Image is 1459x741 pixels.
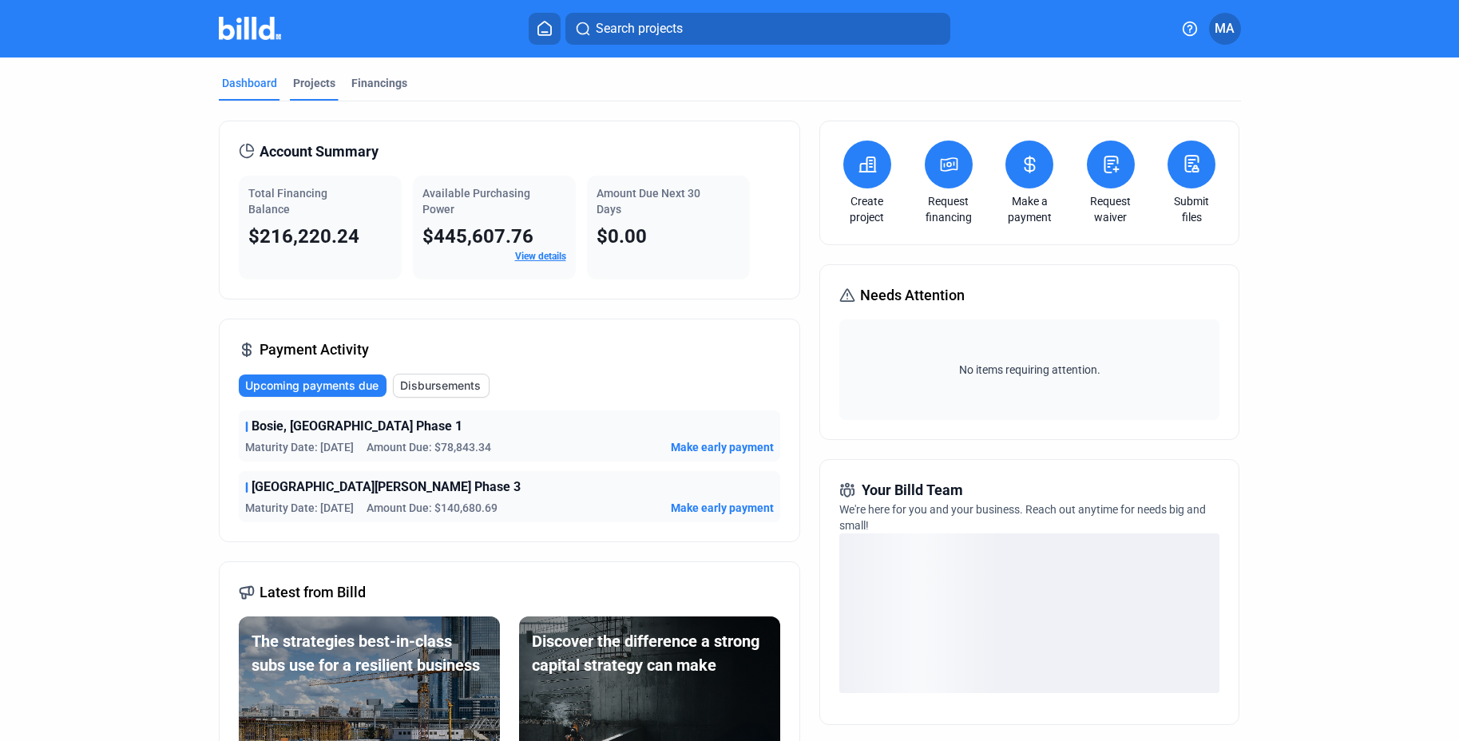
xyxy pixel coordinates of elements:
[222,75,277,91] div: Dashboard
[367,500,498,516] span: Amount Due: $140,680.69
[260,581,366,604] span: Latest from Billd
[351,75,407,91] div: Financings
[1001,193,1057,225] a: Make a payment
[400,378,481,394] span: Disbursements
[239,374,387,397] button: Upcoming payments due
[252,629,487,677] div: The strategies best-in-class subs use for a resilient business
[245,500,354,516] span: Maturity Date: [DATE]
[839,193,895,225] a: Create project
[671,439,774,455] button: Make early payment
[839,503,1206,532] span: We're here for you and your business. Reach out anytime for needs big and small!
[846,362,1213,378] span: No items requiring attention.
[293,75,335,91] div: Projects
[1209,13,1241,45] button: MA
[260,141,379,163] span: Account Summary
[422,187,530,216] span: Available Purchasing Power
[597,187,700,216] span: Amount Due Next 30 Days
[252,477,521,497] span: [GEOGRAPHIC_DATA][PERSON_NAME] Phase 3
[248,187,327,216] span: Total Financing Balance
[596,19,683,38] span: Search projects
[260,339,369,361] span: Payment Activity
[597,225,647,248] span: $0.00
[839,533,1219,693] div: loading
[219,17,282,40] img: Billd Company Logo
[245,439,354,455] span: Maturity Date: [DATE]
[565,13,950,45] button: Search projects
[245,378,379,394] span: Upcoming payments due
[1083,193,1139,225] a: Request waiver
[252,417,462,436] span: Bosie, [GEOGRAPHIC_DATA] Phase 1
[248,225,359,248] span: $216,220.24
[921,193,977,225] a: Request financing
[393,374,490,398] button: Disbursements
[862,479,963,501] span: Your Billd Team
[532,629,767,677] div: Discover the difference a strong capital strategy can make
[515,251,566,262] a: View details
[367,439,491,455] span: Amount Due: $78,843.34
[671,500,774,516] button: Make early payment
[860,284,965,307] span: Needs Attention
[1164,193,1219,225] a: Submit files
[1215,19,1235,38] span: MA
[422,225,533,248] span: $445,607.76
